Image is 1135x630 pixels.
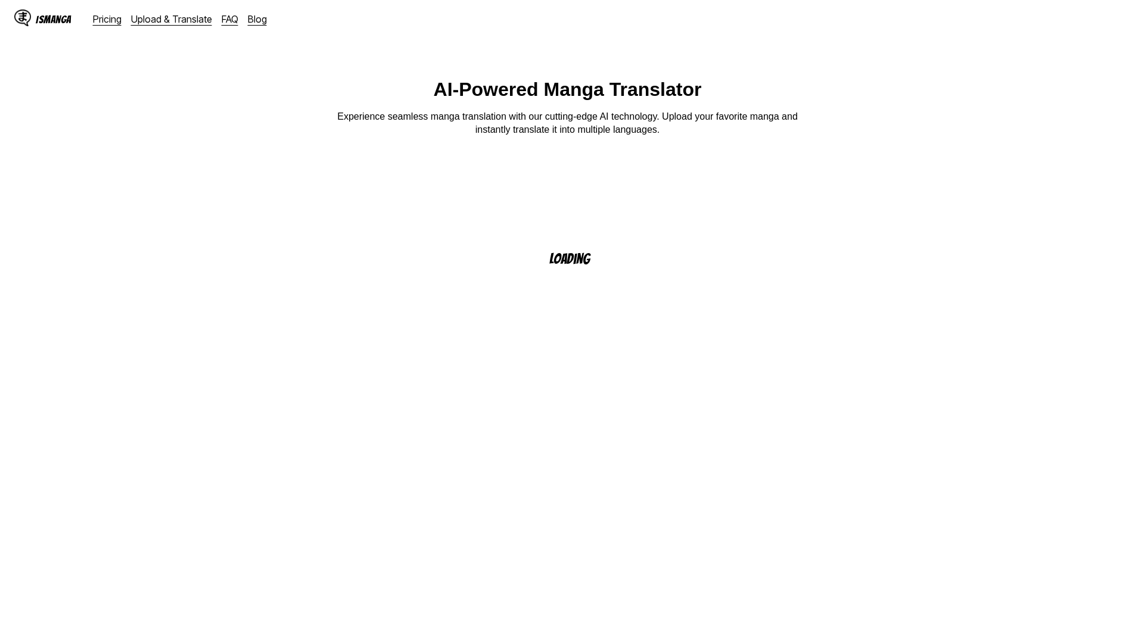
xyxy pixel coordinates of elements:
a: Upload & Translate [131,13,212,25]
a: FAQ [222,13,238,25]
p: Experience seamless manga translation with our cutting-edge AI technology. Upload your favorite m... [329,110,806,137]
div: IsManga [36,14,71,25]
h1: AI-Powered Manga Translator [434,79,702,101]
a: IsManga LogoIsManga [14,10,93,29]
img: IsManga Logo [14,10,31,26]
a: Pricing [93,13,122,25]
a: Blog [248,13,267,25]
p: Loading [549,251,605,266]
